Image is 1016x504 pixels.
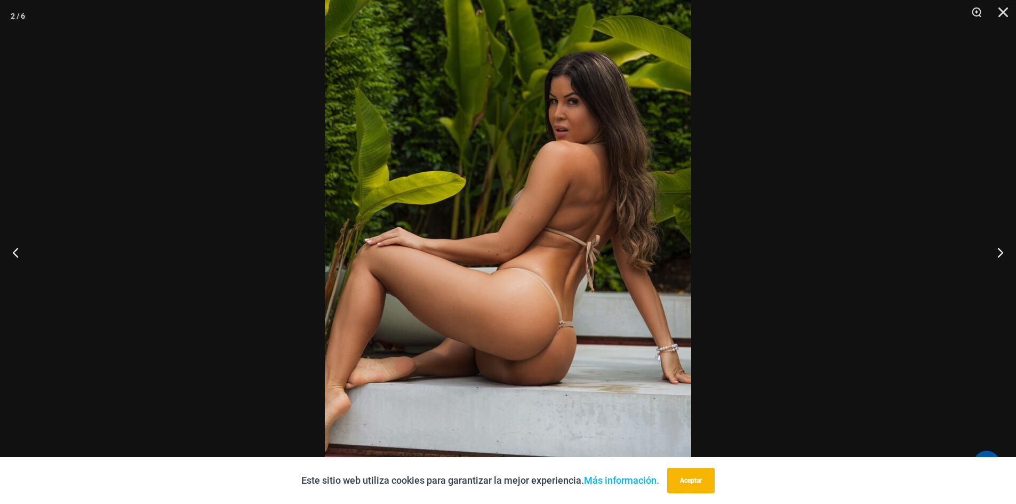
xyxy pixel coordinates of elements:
button: Próximo [976,226,1016,279]
button: Aceptar [667,468,715,493]
font: 2 / 6 [11,12,25,20]
font: Este sitio web utiliza cookies para garantizar la mejor experiencia. [301,475,584,486]
font: Aceptar [680,477,702,484]
a: Más información. [584,475,659,486]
